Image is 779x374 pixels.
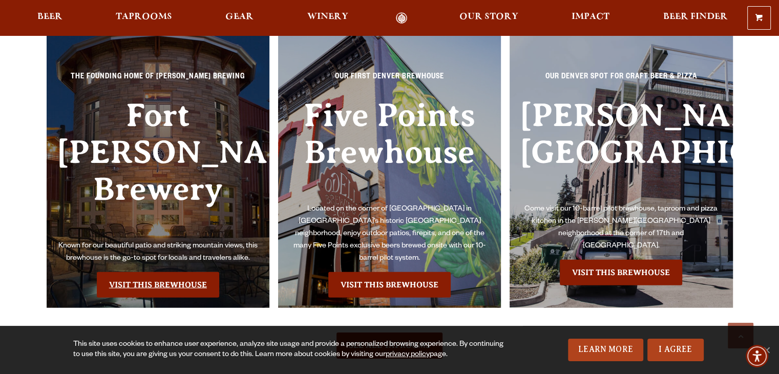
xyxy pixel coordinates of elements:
[73,340,510,360] div: This site uses cookies to enhance user experience, analyze site usage and provide a personalized ...
[31,12,69,24] a: Beer
[663,13,727,21] span: Beer Finder
[57,240,260,265] p: Known for our beautiful patio and striking mountain views, this brewhouse is the go-to spot for l...
[288,203,491,265] p: Located on the corner of [GEOGRAPHIC_DATA] in [GEOGRAPHIC_DATA]’s historic [GEOGRAPHIC_DATA] neig...
[97,272,219,298] a: Visit the Fort Collin's Brewery & Taproom
[572,13,609,21] span: Impact
[656,12,734,24] a: Beer Finder
[109,12,179,24] a: Taprooms
[383,12,421,24] a: Odell Home
[57,97,260,241] h3: Fort [PERSON_NAME] Brewery
[520,97,723,204] h3: [PERSON_NAME][GEOGRAPHIC_DATA]
[386,351,430,359] a: privacy policy
[746,345,768,367] div: Accessibility Menu
[219,12,260,24] a: Gear
[225,13,254,21] span: Gear
[328,272,451,298] a: Visit the Five Points Brewhouse
[301,12,355,24] a: Winery
[37,13,62,21] span: Beer
[647,339,704,361] a: I Agree
[520,71,723,90] p: Our Denver spot for craft beer & pizza
[560,260,682,285] a: Visit the Sloan’s Lake Brewhouse
[459,13,518,21] span: Our Story
[453,12,525,24] a: Our Story
[288,97,491,204] h3: Five Points Brewhouse
[565,12,616,24] a: Impact
[728,323,753,348] a: Scroll to top
[568,339,643,361] a: Learn More
[116,13,172,21] span: Taprooms
[520,203,723,253] p: Come visit our 10-barrel pilot brewhouse, taproom and pizza kitchen in the [PERSON_NAME][GEOGRAPH...
[57,71,260,90] p: The Founding Home of [PERSON_NAME] Brewing
[307,13,348,21] span: Winery
[288,71,491,90] p: Our First Denver Brewhouse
